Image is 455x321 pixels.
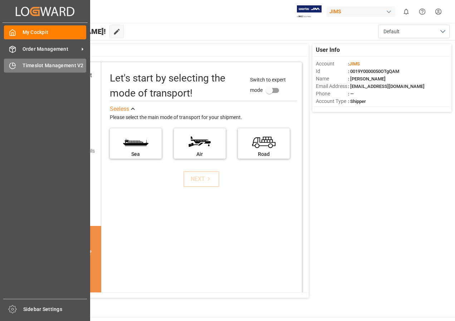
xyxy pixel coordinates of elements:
button: JIMS [327,5,398,18]
span: Account Type [316,98,348,105]
span: : — [348,91,354,97]
span: Default [383,28,400,35]
div: NEXT [191,175,212,183]
button: NEXT [184,171,219,187]
span: User Info [316,46,340,54]
span: Name [316,75,348,83]
span: Id [316,68,348,75]
span: : 0019Y0000050OTgQAM [348,69,399,74]
button: show 0 new notifications [398,4,414,20]
span: : [348,61,360,66]
button: Help Center [414,4,430,20]
span: JIMS [349,61,360,66]
a: My Cockpit [4,25,86,39]
span: Timeslot Management V2 [23,62,87,69]
span: Order Management [23,45,79,53]
div: Let's start by selecting the mode of transport! [110,71,243,101]
span: Email Address [316,83,348,90]
button: open menu [378,25,450,38]
div: Please select the main mode of transport for your shipment. [110,113,297,122]
div: Air [177,150,222,158]
div: Road [241,150,286,158]
span: Phone [316,90,348,98]
div: Add shipping details [50,147,95,155]
div: JIMS [327,6,395,17]
div: See less [110,105,129,113]
span: : [EMAIL_ADDRESS][DOMAIN_NAME] [348,84,425,89]
a: Timeslot Management V2 [4,59,86,73]
span: : Shipper [348,99,366,104]
div: Sea [113,150,158,158]
img: Exertis%20JAM%20-%20Email%20Logo.jpg_1722504956.jpg [297,5,322,18]
span: Switch to expert mode [250,77,286,93]
span: : [PERSON_NAME] [348,76,386,82]
span: Account [316,60,348,68]
span: Sidebar Settings [23,306,87,313]
span: My Cockpit [23,29,87,36]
